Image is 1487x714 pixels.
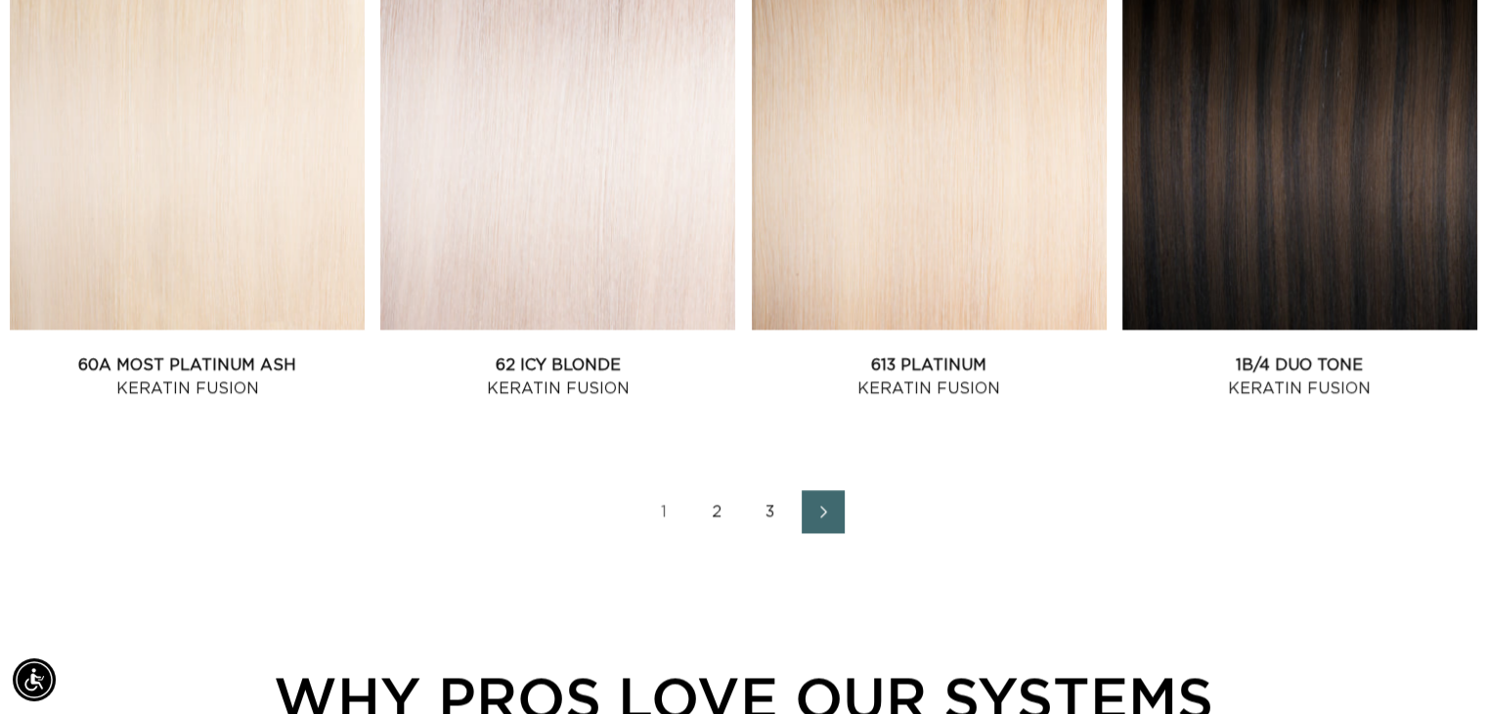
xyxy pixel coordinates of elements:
a: 62 Icy Blonde Keratin Fusion [380,353,735,400]
nav: Pagination [10,490,1477,533]
a: Page 3 [749,490,792,533]
iframe: Chat Widget [1389,620,1487,714]
a: 613 Platinum Keratin Fusion [752,353,1107,400]
div: Accessibility Menu [13,658,56,701]
a: 60A Most Platinum Ash Keratin Fusion [10,353,365,400]
a: Page 1 [643,490,686,533]
a: Next page [802,490,845,533]
a: Page 2 [696,490,739,533]
a: 1B/4 Duo Tone Keratin Fusion [1122,353,1477,400]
